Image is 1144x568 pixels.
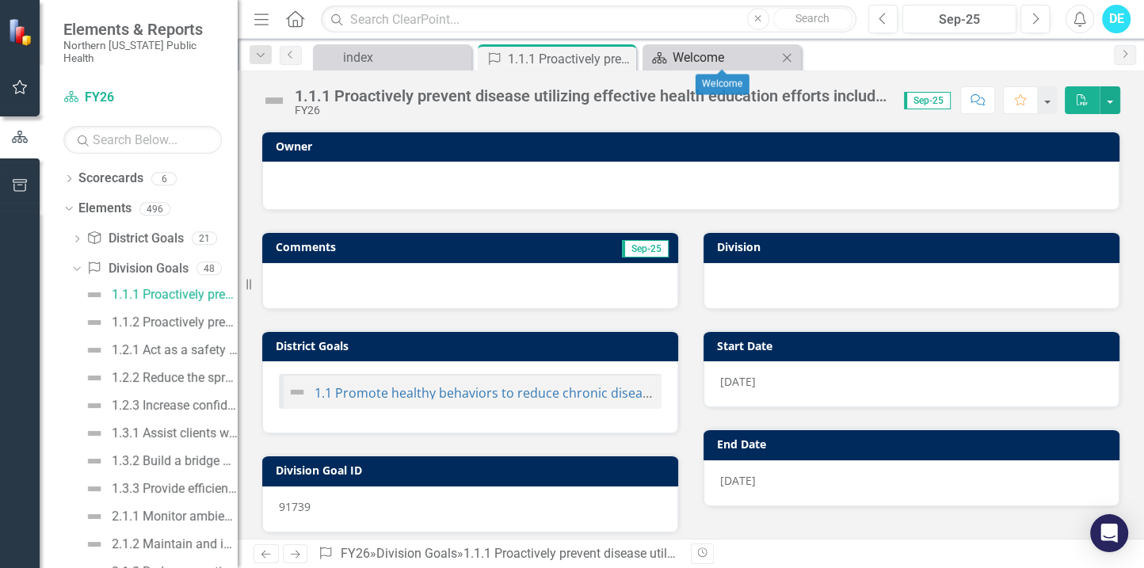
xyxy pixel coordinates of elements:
h3: Comments [276,241,494,253]
a: 1.3.3 Provide efficient, effective and culturally sensitive services. [81,476,238,501]
img: Not Defined [288,383,307,402]
input: Search Below... [63,126,222,154]
div: 1.1.2 Proactively prevent injury utilizing effective health education efforts including policy, s... [112,315,238,330]
div: 1.2.1 Act as a safety net by providing accessible health services when/where community members ot... [112,343,238,357]
span: Elements & Reports [63,20,222,39]
img: Not Defined [85,341,104,360]
button: DE [1102,5,1131,33]
h3: End Date [717,438,1112,450]
div: Sep-25 [908,10,1011,29]
span: Sep-25 [904,92,951,109]
a: 1.1 Promote healthy behaviors to reduce chronic disease and injury. [315,384,723,402]
div: 21 [192,232,217,246]
a: 2.1.2 Maintain and improve air quality through planning and community education (Planning). [81,532,238,557]
img: Not Defined [85,396,104,415]
img: ClearPoint Strategy [8,18,36,46]
div: 48 [196,262,222,276]
a: 1.3.1 Assist clients with access to health insurance. [81,421,238,446]
div: Welcome [673,48,777,67]
span: Search [795,12,829,25]
div: Open Intercom Messenger [1090,514,1128,552]
a: Division Goals [86,260,188,278]
div: 1.3.2 Build a bridge between communities, clients, and services with community health workers. [112,454,238,468]
a: index [317,48,467,67]
button: Search [773,8,852,30]
div: » » [318,545,678,563]
span: [DATE] [720,374,756,389]
a: 1.3.2 Build a bridge between communities, clients, and services with community health workers. [81,448,238,474]
img: Not Defined [85,452,104,471]
div: 1.3.3 Provide efficient, effective and culturally sensitive services. [112,482,238,496]
h3: Start Date [717,340,1112,352]
a: 1.1.1 Proactively prevent disease utilizing effective health education efforts including policy, ... [81,282,238,307]
img: Not Defined [85,535,104,554]
a: Elements [78,200,132,218]
div: FY26 [295,105,888,116]
div: 1.1.1 Proactively prevent disease utilizing effective health education efforts including policy, ... [295,87,888,105]
a: Division Goals [376,546,457,561]
a: Scorecards [78,170,143,188]
img: Not Defined [85,285,104,304]
div: Welcome [696,74,749,95]
h3: Owner [276,140,1112,152]
h3: Division Goal ID [276,464,670,476]
img: Not Defined [85,507,104,526]
div: 91739 [262,486,678,532]
h3: District Goals [276,340,670,352]
a: 1.2.1 Act as a safety net by providing accessible health services when/where community members ot... [81,337,238,363]
img: Not Defined [85,479,104,498]
img: Not Defined [85,424,104,443]
div: 1.1.1 Proactively prevent disease utilizing effective health education efforts including policy, ... [112,288,238,302]
button: Sep-25 [902,5,1016,33]
h3: Division [717,241,1112,253]
small: Northern [US_STATE] Public Health [63,39,222,65]
div: 2.1.2 Maintain and improve air quality through planning and community education (Planning). [112,537,238,551]
a: 1.1.2 Proactively prevent injury utilizing effective health education efforts including policy, s... [81,310,238,335]
img: Not Defined [85,313,104,332]
div: 496 [139,202,170,215]
span: Sep-25 [622,240,669,257]
div: 1.3.1 Assist clients with access to health insurance. [112,426,238,440]
span: [DATE] [720,473,756,488]
a: FY26 [341,546,370,561]
div: 1.2.3 Increase confidence in vaccines among targeted racial and ethnic groups and individuals wit... [112,398,238,413]
img: Not Defined [85,368,104,387]
a: District Goals [86,230,183,248]
a: 1.2.2 Reduce the spread of disease through proactive surveillance, monitoring, and intervention. [81,365,238,391]
div: 1.2.2 Reduce the spread of disease through proactive surveillance, monitoring, and intervention. [112,371,238,385]
a: 2.1.1 Monitor ambient air to assess attainment status of criteria air pollutants (Monitoring). [81,504,238,529]
div: 2.1.1 Monitor ambient air to assess attainment status of criteria air pollutants (Monitoring). [112,509,238,524]
a: 1.2.3 Increase confidence in vaccines among targeted racial and ethnic groups and individuals wit... [81,393,238,418]
div: 6 [151,172,177,185]
input: Search ClearPoint... [321,6,856,33]
div: index [343,48,467,67]
a: FY26 [63,89,222,107]
div: 1.1.1 Proactively prevent disease utilizing effective health education efforts including policy, ... [508,49,632,69]
img: Not Defined [261,88,287,113]
a: Welcome [646,48,777,67]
